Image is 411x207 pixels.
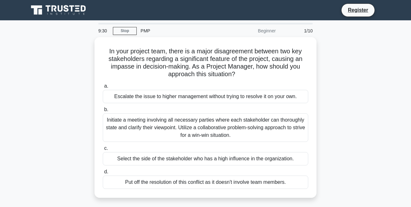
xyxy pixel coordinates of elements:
div: 9:30 [95,24,113,37]
div: Select the side of the stakeholder who has a high influence in the organization. [103,152,308,165]
div: 1/10 [279,24,316,37]
a: Stop [113,27,137,35]
span: d. [104,169,108,174]
div: Escalate the issue to higher management without trying to resolve it on your own. [103,90,308,103]
div: Initiate a meeting involving all necessary parties where each stakeholder can thoroughly state an... [103,113,308,142]
span: a. [104,83,108,89]
h5: In your project team, there is a major disagreement between two key stakeholders regarding a sign... [102,47,309,78]
div: Beginner [224,24,279,37]
div: PMP [137,24,224,37]
a: Register [344,6,372,14]
div: Put off the resolution of this conflict as it doesn't involve team members. [103,176,308,189]
span: c. [104,145,108,151]
span: b. [104,107,108,112]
